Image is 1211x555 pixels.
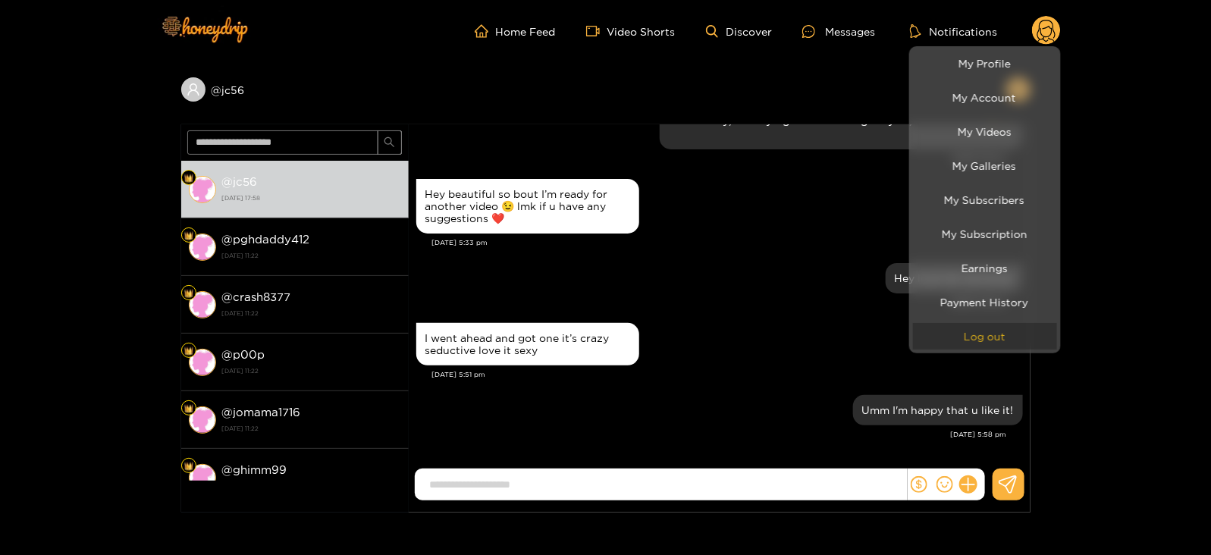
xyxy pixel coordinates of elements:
a: My Subscription [913,221,1057,247]
a: My Galleries [913,152,1057,179]
a: My Videos [913,118,1057,145]
a: My Subscribers [913,187,1057,213]
button: Log out [913,323,1057,350]
a: My Profile [913,50,1057,77]
a: Earnings [913,255,1057,281]
a: My Account [913,84,1057,111]
a: Payment History [913,289,1057,315]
